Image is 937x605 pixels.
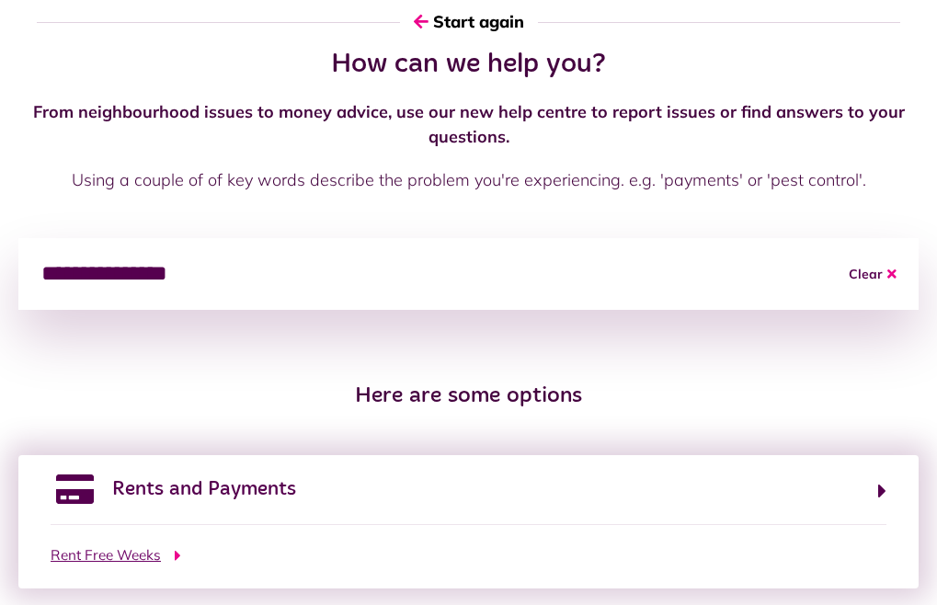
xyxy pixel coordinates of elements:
[18,48,919,81] h2: How can we help you?
[18,383,919,410] h3: Here are some options
[51,545,161,566] span: Rent Free Weeks
[112,474,296,504] span: Rents and Payments
[51,474,886,525] button: Rents and Payments
[827,238,919,310] button: Clear
[18,167,919,192] p: Using a couple of of key words describe the problem you're experiencing. e.g. 'payments' or 'pest...
[33,101,905,147] strong: From neighbourhood issues to money advice, use our new help centre to report issues or find answe...
[51,545,886,566] button: Rent Free Weeks
[56,474,94,504] img: rents-payments.png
